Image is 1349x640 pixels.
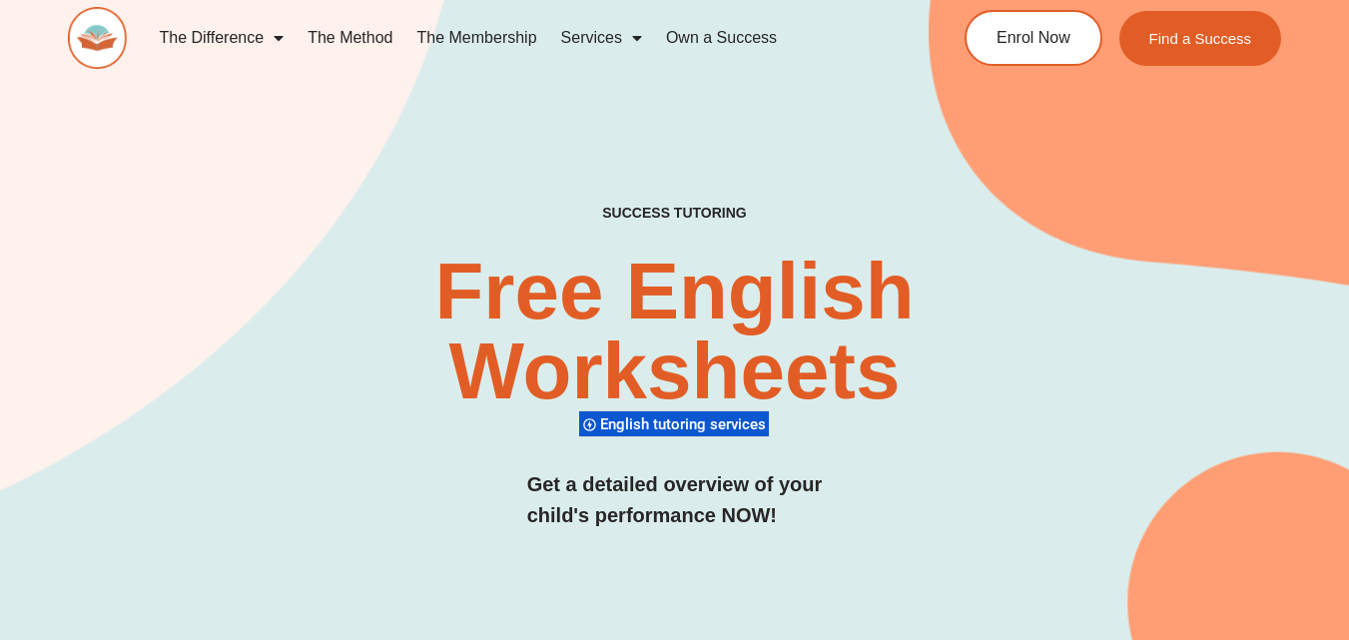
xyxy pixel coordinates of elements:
[997,30,1070,46] span: Enrol Now
[549,15,654,61] a: Services
[600,415,772,433] span: English tutoring services
[1149,31,1252,46] span: Find a Success
[527,469,823,531] h3: Get a detailed overview of your child's performance NOW!
[147,15,296,61] a: The Difference
[495,205,855,222] h4: SUCCESS TUTORING​
[274,252,1074,411] h2: Free English Worksheets​
[965,10,1102,66] a: Enrol Now
[405,15,549,61] a: The Membership
[1016,414,1349,640] iframe: Chat Widget
[654,15,789,61] a: Own a Success
[147,15,895,61] nav: Menu
[296,15,404,61] a: The Method
[1119,11,1282,66] a: Find a Success
[579,410,769,437] div: English tutoring services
